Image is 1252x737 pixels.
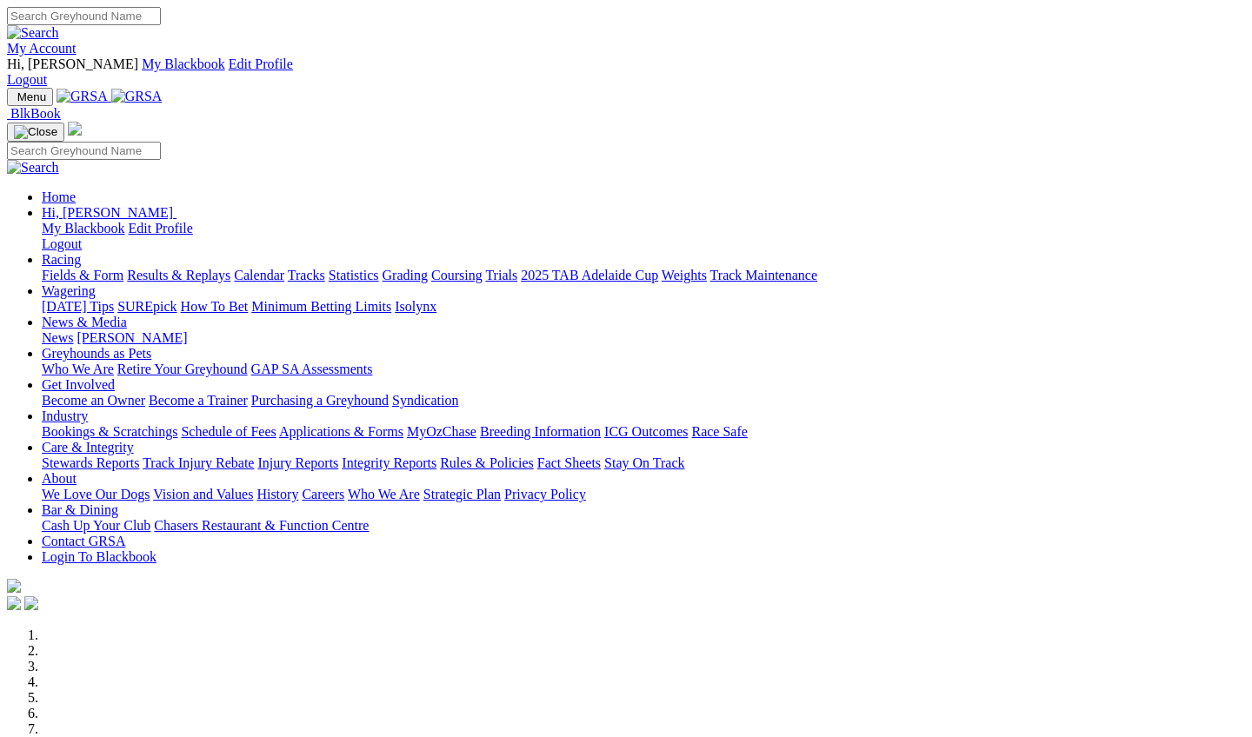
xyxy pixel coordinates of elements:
a: Track Injury Rebate [143,455,254,470]
img: facebook.svg [7,596,21,610]
img: GRSA [57,89,108,104]
a: Careers [302,487,344,501]
a: Who We Are [348,487,420,501]
a: News [42,330,73,345]
a: Hi, [PERSON_NAME] [42,205,176,220]
a: Who We Are [42,362,114,376]
a: Stewards Reports [42,455,139,470]
a: 2025 TAB Adelaide Cup [521,268,658,282]
a: Industry [42,408,88,423]
a: GAP SA Assessments [251,362,373,376]
a: Vision and Values [153,487,253,501]
a: Statistics [329,268,379,282]
a: Weights [662,268,707,282]
div: Greyhounds as Pets [42,362,1245,377]
a: Home [42,189,76,204]
a: MyOzChase [407,424,476,439]
a: Track Maintenance [710,268,817,282]
a: News & Media [42,315,127,329]
div: Wagering [42,299,1245,315]
a: Rules & Policies [440,455,534,470]
a: Greyhounds as Pets [42,346,151,361]
a: Contact GRSA [42,534,125,548]
a: Edit Profile [129,221,193,236]
img: logo-grsa-white.png [68,122,82,136]
a: Racing [42,252,81,267]
div: Care & Integrity [42,455,1245,471]
a: Fields & Form [42,268,123,282]
img: Search [7,25,59,41]
div: Racing [42,268,1245,283]
div: News & Media [42,330,1245,346]
a: Logout [42,236,82,251]
img: logo-grsa-white.png [7,579,21,593]
a: Logout [7,72,47,87]
button: Toggle navigation [7,88,53,106]
a: Breeding Information [480,424,601,439]
a: Edit Profile [229,56,293,71]
a: Cash Up Your Club [42,518,150,533]
a: Become a Trainer [149,393,248,408]
a: My Blackbook [42,221,125,236]
div: Get Involved [42,393,1245,408]
span: BlkBook [10,106,61,121]
a: Wagering [42,283,96,298]
a: Get Involved [42,377,115,392]
a: [DATE] Tips [42,299,114,314]
a: My Account [7,41,77,56]
a: SUREpick [117,299,176,314]
a: Trials [485,268,517,282]
img: GRSA [111,89,163,104]
div: My Account [7,56,1245,88]
a: My Blackbook [142,56,225,71]
a: ICG Outcomes [604,424,688,439]
a: Care & Integrity [42,440,134,455]
a: Retire Your Greyhound [117,362,248,376]
a: BlkBook [7,106,61,121]
a: Stay On Track [604,455,684,470]
a: Race Safe [691,424,747,439]
button: Toggle navigation [7,123,64,142]
a: We Love Our Dogs [42,487,150,501]
input: Search [7,7,161,25]
a: Become an Owner [42,393,145,408]
a: Syndication [392,393,458,408]
div: Industry [42,424,1245,440]
div: About [42,487,1245,502]
a: Coursing [431,268,483,282]
a: Integrity Reports [342,455,436,470]
a: Login To Blackbook [42,549,156,564]
a: [PERSON_NAME] [77,330,187,345]
a: About [42,471,77,486]
span: Hi, [PERSON_NAME] [42,205,173,220]
a: Bookings & Scratchings [42,424,177,439]
img: Search [7,160,59,176]
a: Minimum Betting Limits [251,299,391,314]
span: Hi, [PERSON_NAME] [7,56,138,71]
a: Applications & Forms [279,424,403,439]
input: Search [7,142,161,160]
img: twitter.svg [24,596,38,610]
a: Chasers Restaurant & Function Centre [154,518,369,533]
a: Bar & Dining [42,502,118,517]
a: Isolynx [395,299,436,314]
a: Tracks [288,268,325,282]
a: Calendar [234,268,284,282]
a: Grading [383,268,428,282]
a: Strategic Plan [423,487,501,501]
a: Results & Replays [127,268,230,282]
a: Injury Reports [257,455,338,470]
a: How To Bet [181,299,249,314]
a: Privacy Policy [504,487,586,501]
img: Close [14,125,57,139]
span: Menu [17,90,46,103]
div: Hi, [PERSON_NAME] [42,221,1245,252]
a: Fact Sheets [537,455,601,470]
a: Purchasing a Greyhound [251,393,389,408]
a: History [256,487,298,501]
div: Bar & Dining [42,518,1245,534]
a: Schedule of Fees [181,424,276,439]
